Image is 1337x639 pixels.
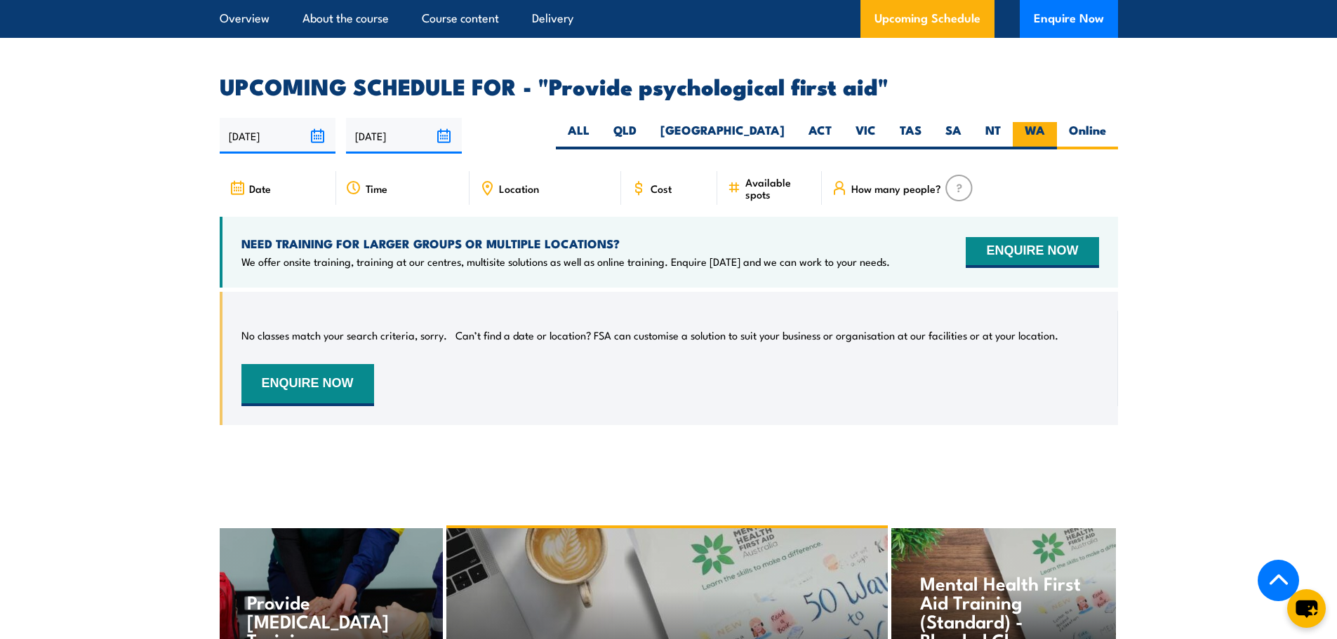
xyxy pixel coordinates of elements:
label: ALL [556,122,601,149]
label: QLD [601,122,648,149]
label: VIC [844,122,888,149]
label: NT [973,122,1013,149]
label: [GEOGRAPHIC_DATA] [648,122,797,149]
span: Cost [651,182,672,194]
input: From date [220,118,335,154]
input: To date [346,118,462,154]
button: ENQUIRE NOW [241,364,374,406]
label: ACT [797,122,844,149]
button: chat-button [1287,589,1326,628]
h2: UPCOMING SCHEDULE FOR - "Provide psychological first aid" [220,76,1118,95]
label: SA [933,122,973,149]
label: WA [1013,122,1057,149]
p: No classes match your search criteria, sorry. [241,328,447,342]
span: Available spots [745,176,812,200]
span: Location [499,182,539,194]
label: Online [1057,122,1118,149]
h4: NEED TRAINING FOR LARGER GROUPS OR MULTIPLE LOCATIONS? [241,236,890,251]
label: TAS [888,122,933,149]
span: Date [249,182,271,194]
span: How many people? [851,182,941,194]
p: We offer onsite training, training at our centres, multisite solutions as well as online training... [241,255,890,269]
span: Time [366,182,387,194]
p: Can’t find a date or location? FSA can customise a solution to suit your business or organisation... [455,328,1058,342]
button: ENQUIRE NOW [966,237,1098,268]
